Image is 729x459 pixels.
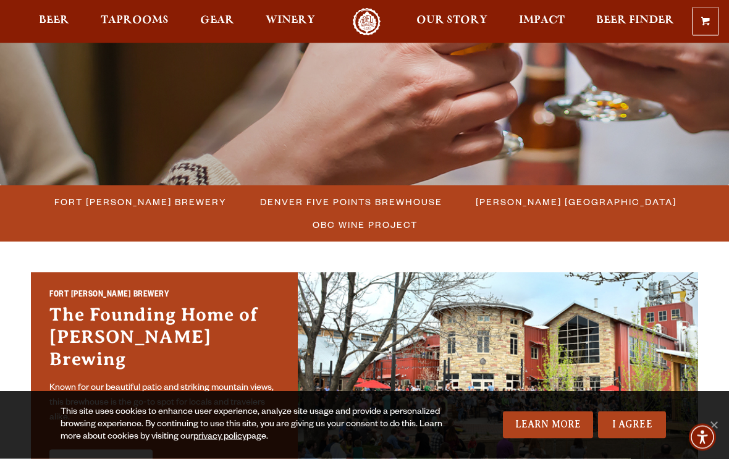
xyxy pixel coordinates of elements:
[588,8,682,36] a: Beer Finder
[519,15,565,25] span: Impact
[31,8,77,36] a: Beer
[313,216,418,234] span: OBC Wine Project
[511,8,573,36] a: Impact
[596,15,674,25] span: Beer Finder
[200,15,234,25] span: Gear
[93,8,177,36] a: Taprooms
[54,193,227,211] span: Fort [PERSON_NAME] Brewery
[101,15,169,25] span: Taprooms
[266,15,315,25] span: Winery
[468,193,683,211] a: [PERSON_NAME] [GEOGRAPHIC_DATA]
[689,424,716,451] div: Accessibility Menu
[598,411,666,439] a: I Agree
[253,193,449,211] a: Denver Five Points Brewhouse
[49,381,279,426] p: Known for our beautiful patio and striking mountain views, this brewhouse is the go-to spot for l...
[192,8,242,36] a: Gear
[39,15,69,25] span: Beer
[49,289,279,303] h2: Fort [PERSON_NAME] Brewery
[49,303,279,376] h3: The Founding Home of [PERSON_NAME] Brewing
[476,193,676,211] span: [PERSON_NAME] [GEOGRAPHIC_DATA]
[193,432,247,442] a: privacy policy
[47,193,233,211] a: Fort [PERSON_NAME] Brewery
[61,406,461,444] div: This site uses cookies to enhance user experience, analyze site usage and provide a personalized ...
[258,8,323,36] a: Winery
[305,216,424,234] a: OBC Wine Project
[408,8,495,36] a: Our Story
[343,8,390,36] a: Odell Home
[260,193,442,211] span: Denver Five Points Brewhouse
[416,15,487,25] span: Our Story
[503,411,594,439] a: Learn More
